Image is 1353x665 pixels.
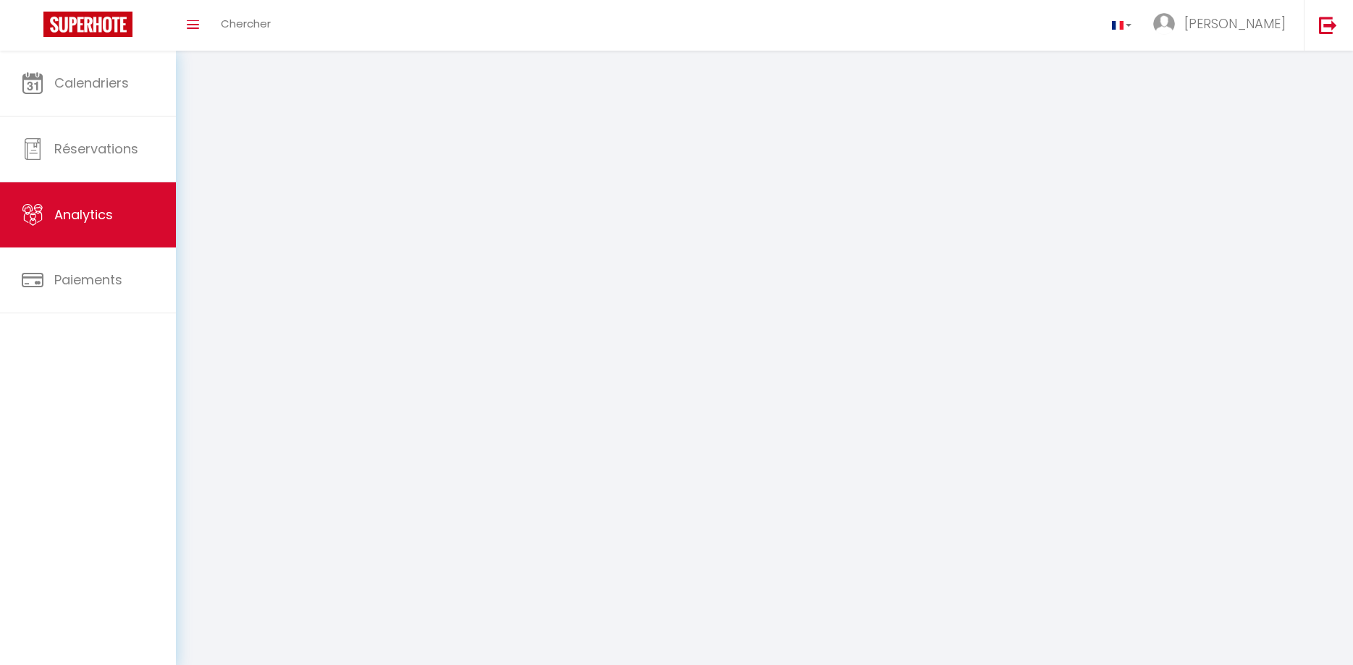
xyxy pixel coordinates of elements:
[54,206,113,224] span: Analytics
[1184,14,1286,33] span: [PERSON_NAME]
[43,12,132,37] img: Super Booking
[54,271,122,289] span: Paiements
[221,16,271,31] span: Chercher
[54,74,129,92] span: Calendriers
[54,140,138,158] span: Réservations
[1153,13,1175,35] img: ...
[1319,16,1337,34] img: logout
